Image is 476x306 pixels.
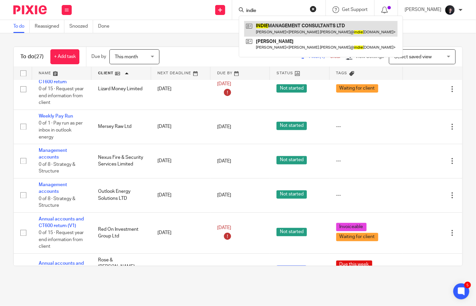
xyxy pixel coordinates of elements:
[217,82,231,86] span: [DATE]
[20,53,44,60] h1: To do
[34,54,44,59] span: (27)
[115,55,138,59] span: This month
[151,178,210,212] td: [DATE]
[336,223,367,231] span: Invoiceable
[342,7,368,12] span: Get Support
[217,125,231,129] span: [DATE]
[336,124,396,130] div: ---
[217,193,231,198] span: [DATE]
[91,178,151,212] td: Outlook Energy Solutions LTD
[39,114,73,119] a: Weekly Pay Run
[91,69,151,110] td: Lizard Money Limited
[39,261,84,273] a: Annual accounts and CT600 return
[69,20,93,33] a: Snoozed
[39,162,75,174] span: 0 of 8 · Strategy & Structure
[336,158,396,164] div: ---
[310,6,317,12] button: Clear
[277,122,307,130] span: Not started
[336,233,378,241] span: Waiting for client
[336,84,378,93] span: Waiting for client
[35,20,64,33] a: Reassigned
[13,5,47,14] img: Pixie
[394,55,432,59] span: Select saved view
[39,196,75,208] span: 0 of 8 · Strategy & Structure
[336,72,348,75] span: Tags
[91,110,151,144] td: Mersey Raw Ltd
[277,228,307,236] span: Not started
[277,190,307,199] span: Not started
[151,254,210,288] td: [DATE]
[39,183,67,194] a: Management accounts
[13,20,30,33] a: To do
[91,53,106,60] p: Due by
[151,69,210,110] td: [DATE]
[39,121,83,140] span: 0 of 1 · Pay run as per inbox in outlook energy
[151,144,210,178] td: [DATE]
[277,156,307,164] span: Not started
[217,225,231,230] span: [DATE]
[405,6,441,13] p: [PERSON_NAME]
[98,20,114,33] a: Done
[336,192,396,199] div: ---
[39,87,84,105] span: 0 of 15 · Request year end information from client
[39,149,67,160] a: Management accounts
[91,212,151,253] td: Red On Investment Group Ltd
[277,266,307,274] span: In progress
[445,5,455,15] img: 455A2509.jpg
[39,217,84,228] a: Annual accounts and CT600 return (V1)
[50,49,79,64] a: + Add task
[464,282,471,288] div: 5
[246,8,306,14] input: Search
[217,159,231,163] span: [DATE]
[39,231,84,249] span: 0 of 15 · Request year end information from client
[151,110,210,144] td: [DATE]
[277,84,307,93] span: Not started
[336,261,372,269] span: Due this week
[91,254,151,288] td: Rose & [PERSON_NAME] Childrenswear Limited
[91,144,151,178] td: Nexus Fire & Security Services Limited
[151,212,210,253] td: [DATE]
